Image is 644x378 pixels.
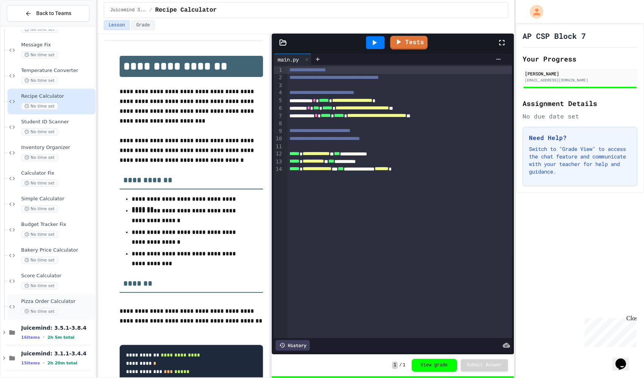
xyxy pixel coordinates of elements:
[529,145,631,175] p: Switch to "Grade View" to access the chat feature and communicate with your teacher for help and ...
[274,120,283,128] div: 8
[467,362,502,368] span: Submit Answer
[274,158,283,166] div: 13
[21,51,58,58] span: No time set
[274,128,283,135] div: 9
[21,361,40,366] span: 15 items
[43,360,45,366] span: •
[523,112,637,121] div: No due date set
[21,144,94,151] span: Inventory Organizer
[21,128,58,135] span: No time set
[525,77,635,83] div: [EMAIL_ADDRESS][DOMAIN_NAME]
[274,74,283,81] div: 2
[21,42,94,48] span: Message Fix
[21,273,94,279] span: Score Calculator
[21,77,58,84] span: No time set
[149,7,152,13] span: /
[529,133,631,142] h3: Need Help?
[274,112,283,120] div: 7
[274,66,283,74] div: 1
[21,26,58,33] span: No time set
[612,348,636,370] iframe: chat widget
[581,315,636,347] iframe: chat widget
[110,7,146,13] span: Juicemind 3.3 and 3.4 Exercises
[461,359,508,371] button: Submit Answer
[523,31,586,41] h1: AP CSP Block 7
[155,6,217,15] span: Recipe Calculator
[21,170,94,177] span: Calculator Fix
[274,54,312,65] div: main.py
[21,154,58,161] span: No time set
[522,3,545,20] div: My Account
[274,135,283,143] div: 10
[43,334,45,340] span: •
[399,362,402,368] span: /
[48,335,75,340] span: 2h 5m total
[390,36,427,49] a: Tests
[275,340,310,350] div: History
[131,20,155,30] button: Grade
[21,221,94,228] span: Budget Tracker Fix
[21,335,40,340] span: 16 items
[21,205,58,212] span: No time set
[274,166,283,173] div: 14
[21,231,58,238] span: No time set
[274,104,283,112] div: 6
[403,362,405,368] span: 1
[412,359,457,372] button: View grade
[3,3,52,48] div: Chat with us now!Close
[274,143,283,151] div: 11
[21,298,94,305] span: Pizza Order Calculator
[274,89,283,97] div: 4
[392,361,398,369] span: 1
[523,54,637,64] h2: Your Progress
[21,68,94,74] span: Temperature Converter
[274,97,283,104] div: 5
[274,150,283,158] div: 12
[21,180,58,187] span: No time set
[21,350,94,357] span: Juicemind: 3.1.1-3.4.4
[21,103,58,110] span: No time set
[7,5,89,22] button: Back to Teams
[21,308,58,315] span: No time set
[21,93,94,100] span: Recipe Calculator
[36,9,71,17] span: Back to Teams
[21,247,94,254] span: Bakery Price Calculator
[523,98,637,109] h2: Assignment Details
[104,20,130,30] button: Lesson
[48,361,77,366] span: 2h 20m total
[21,324,94,331] span: Juicemind: 3.5.1-3.8.4
[21,119,94,125] span: Student ID Scanner
[274,82,283,89] div: 3
[21,257,58,264] span: No time set
[21,196,94,202] span: Simple Calculator
[274,55,302,63] div: main.py
[525,70,635,77] div: [PERSON_NAME]
[21,282,58,289] span: No time set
